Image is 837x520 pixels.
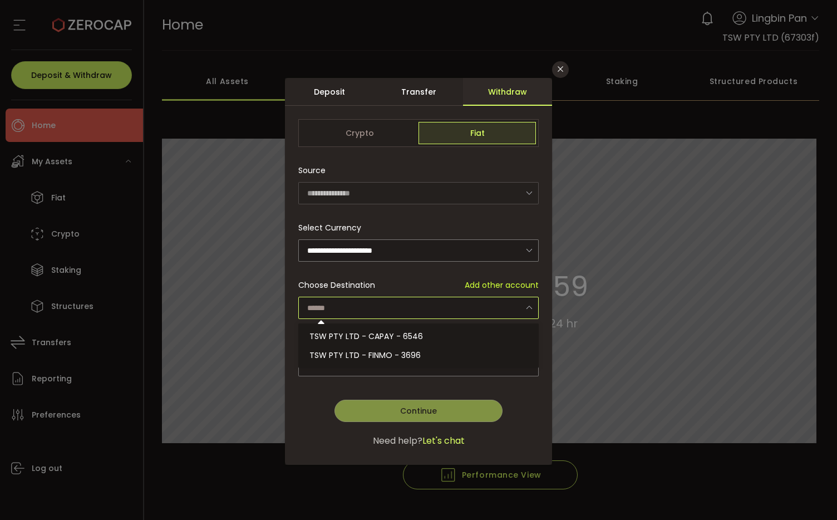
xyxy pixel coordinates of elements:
span: Let's chat [422,434,465,448]
div: Transfer [374,78,463,106]
button: Close [552,61,569,78]
span: Need help? [373,434,422,448]
span: Crypto [301,122,418,144]
span: TSW PTY LTD - CAPAY - 6546 [309,331,423,342]
div: dialog [285,78,552,465]
span: Source [298,159,326,181]
span: Fiat [418,122,536,144]
label: Select Currency [298,222,368,233]
span: Continue [400,405,437,416]
div: Withdraw [463,78,552,106]
span: Add other account [465,279,539,291]
span: TSW PTY LTD - FINMO - 3696 [309,350,421,361]
iframe: Chat Widget [705,400,837,520]
span: Choose Destination [298,279,375,291]
button: Continue [334,400,503,422]
div: Deposit [285,78,374,106]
